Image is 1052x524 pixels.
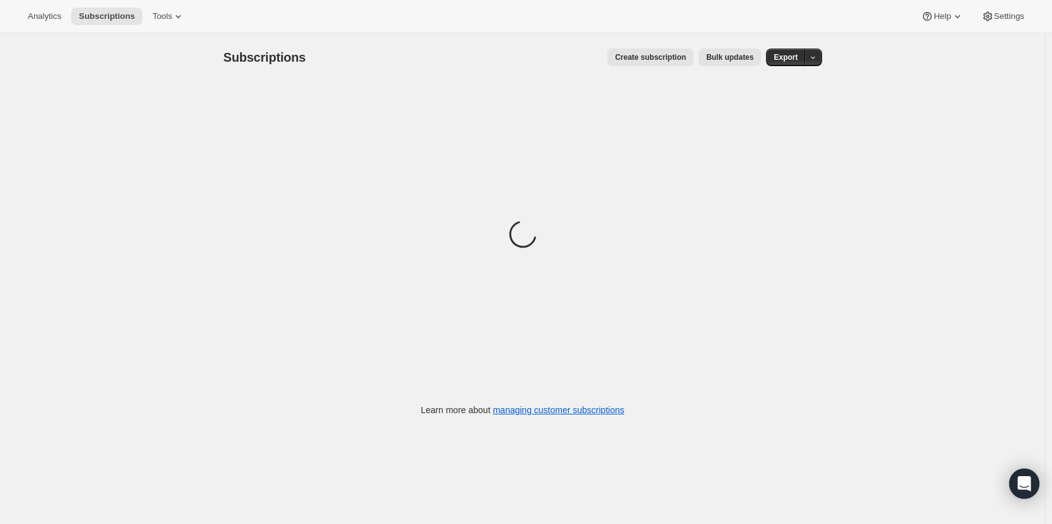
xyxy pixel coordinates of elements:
[145,8,192,25] button: Tools
[20,8,69,25] button: Analytics
[774,52,798,62] span: Export
[28,11,61,21] span: Analytics
[79,11,135,21] span: Subscriptions
[1009,469,1039,499] div: Open Intercom Messenger
[699,48,761,66] button: Bulk updates
[421,404,624,416] p: Learn more about
[913,8,971,25] button: Help
[71,8,142,25] button: Subscriptions
[994,11,1024,21] span: Settings
[607,48,694,66] button: Create subscription
[706,52,753,62] span: Bulk updates
[615,52,686,62] span: Create subscription
[766,48,805,66] button: Export
[974,8,1032,25] button: Settings
[224,50,306,64] span: Subscriptions
[934,11,951,21] span: Help
[152,11,172,21] span: Tools
[493,405,624,415] a: managing customer subscriptions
